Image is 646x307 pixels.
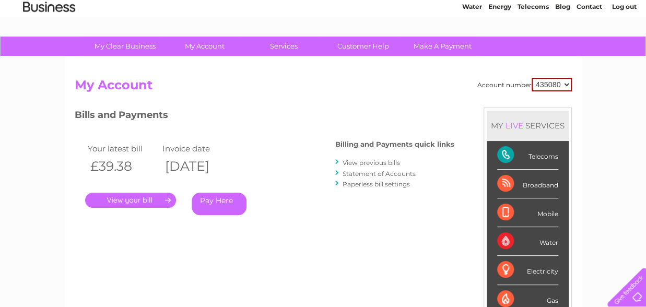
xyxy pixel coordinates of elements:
[335,140,454,148] h4: Billing and Payments quick links
[22,27,76,59] img: logo.png
[320,37,406,56] a: Customer Help
[477,78,572,91] div: Account number
[343,180,410,188] a: Paperless bill settings
[192,193,246,215] a: Pay Here
[241,37,327,56] a: Services
[488,44,511,52] a: Energy
[343,159,400,167] a: View previous bills
[85,193,176,208] a: .
[497,141,558,170] div: Telecoms
[161,37,248,56] a: My Account
[555,44,570,52] a: Blog
[577,44,602,52] a: Contact
[497,198,558,227] div: Mobile
[82,37,168,56] a: My Clear Business
[75,108,454,126] h3: Bills and Payments
[487,111,569,140] div: MY SERVICES
[77,6,570,51] div: Clear Business is a trading name of Verastar Limited (registered in [GEOGRAPHIC_DATA] No. 3667643...
[503,121,525,131] div: LIVE
[160,156,235,177] th: [DATE]
[160,141,235,156] td: Invoice date
[497,256,558,285] div: Electricity
[400,37,486,56] a: Make A Payment
[343,170,416,178] a: Statement of Accounts
[449,5,521,18] a: 0333 014 3131
[518,44,549,52] a: Telecoms
[462,44,482,52] a: Water
[612,44,636,52] a: Log out
[497,170,558,198] div: Broadband
[85,141,160,156] td: Your latest bill
[75,78,572,98] h2: My Account
[85,156,160,177] th: £39.38
[497,227,558,256] div: Water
